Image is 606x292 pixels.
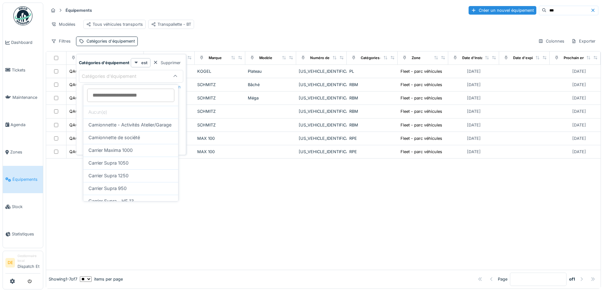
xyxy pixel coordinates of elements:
div: [US_VEHICLE_IDENTIFICATION_NUMBER] [299,149,345,155]
div: SCHMITZ [197,122,243,128]
span: Stock [12,204,40,210]
div: Ajouter une condition [129,83,183,91]
span: Carrier Maxima 1000 [88,147,133,154]
span: Carrier Supra - HE 13 [88,198,134,205]
div: Fleet - parc véhicules [401,149,442,155]
div: Fleet - parc véhicules [401,82,442,88]
div: Showing 1 - 7 of 7 [49,276,77,282]
div: MAX 100 [197,135,243,141]
span: Camionnette de société [88,134,140,141]
div: [DATE] [572,135,586,141]
span: Équipements [12,176,40,182]
div: Marque [209,55,222,61]
div: RPE [349,149,395,155]
div: Zone [412,55,421,61]
div: SCHMITZ [197,108,243,114]
div: Transpallette - BT [151,21,191,27]
div: [DATE] [467,82,481,88]
div: Catégories d'équipement [87,38,135,44]
strong: of 1 [569,276,575,282]
div: Tous véhicules transports [86,21,143,27]
span: Agenda [10,122,40,128]
div: [DATE] [572,149,586,155]
div: RBM [349,122,395,128]
div: [US_VEHICLE_IDENTIFICATION_NUMBER] [299,82,345,88]
div: items per page [80,276,123,282]
div: Plateau [248,68,294,74]
div: Catégories d'équipement [361,55,405,61]
div: Date d'Installation [462,55,493,61]
div: [US_VEHICLE_IDENTIFICATION_NUMBER] [299,95,345,101]
div: Supprimer [150,58,183,67]
div: Fleet - parc véhicules [401,122,442,128]
div: QACU498 [69,122,89,128]
span: Maintenance [12,94,40,100]
div: Filtres [48,37,73,46]
span: Statistiques [12,231,40,237]
div: [DATE] [572,68,586,74]
div: Fleet - parc véhicules [401,135,442,141]
span: Carrier Supra 1050 [88,160,129,166]
div: QACA234 [69,82,89,88]
li: DE [5,258,15,268]
div: Exporter [568,37,598,46]
span: Tickets [12,67,40,73]
div: QACP090 [69,149,88,155]
div: RPE [349,135,395,141]
div: [DATE] [572,122,586,128]
div: KOGEL [197,68,243,74]
div: MAX 100 [197,149,243,155]
div: SCHMITZ [197,82,243,88]
div: Numéro de Série [310,55,339,61]
li: Dispatch Et [17,254,40,272]
div: Prochain entretien [564,55,596,61]
div: Fleet - parc véhicules [401,68,442,74]
div: SCHMITZ [197,95,243,101]
div: Créer un nouvel équipement [469,6,536,15]
div: Fleet - parc véhicules [401,95,442,101]
span: Carrier Supra 1250 [88,172,129,179]
div: RBM [349,82,395,88]
div: PL [349,68,395,74]
div: Page [498,276,507,282]
div: QACA160 [69,95,88,101]
span: Carrier Supra 950 [88,185,127,192]
img: Badge_color-CXgf-gQk.svg [13,6,32,25]
div: Bâché [248,82,294,88]
div: [US_VEHICLE_IDENTIFICATION_NUMBER] [299,108,345,114]
div: [US_VEHICLE_IDENTIFICATION_NUMBER] [299,68,345,74]
div: Fleet - parc véhicules [401,108,442,114]
span: Camionnette - Activités Atelier/Garage [88,121,171,128]
div: [DATE] [467,149,481,155]
div: QACU500 [69,108,89,114]
strong: Équipements [63,7,94,13]
span: Dashboard [11,39,40,45]
div: Gestionnaire local [17,254,40,263]
div: QACA161 [69,68,87,74]
div: Modèles [48,20,78,29]
div: [DATE] [467,122,481,128]
div: [DATE] [467,95,481,101]
div: Catégories d'équipement [82,73,145,80]
div: [DATE] [467,68,481,74]
div: Aucun(e) [83,106,178,119]
div: Modèle [259,55,272,61]
div: [DATE] [467,108,481,114]
div: [DATE] [467,135,481,141]
div: [US_VEHICLE_IDENTIFICATION_NUMBER] [299,135,345,141]
strong: Catégories d'équipement [79,60,129,66]
span: Zones [10,149,40,155]
div: Colonnes [535,37,567,46]
div: RBM [349,95,395,101]
div: [US_VEHICLE_IDENTIFICATION_NUMBER] [299,122,345,128]
div: QACH522 [69,135,89,141]
div: [DATE] [572,95,586,101]
div: Méga [248,95,294,101]
div: Date d'expiration [513,55,543,61]
div: RBM [349,108,395,114]
div: [DATE] [572,108,586,114]
strong: est [141,60,148,66]
div: [DATE] [572,82,586,88]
